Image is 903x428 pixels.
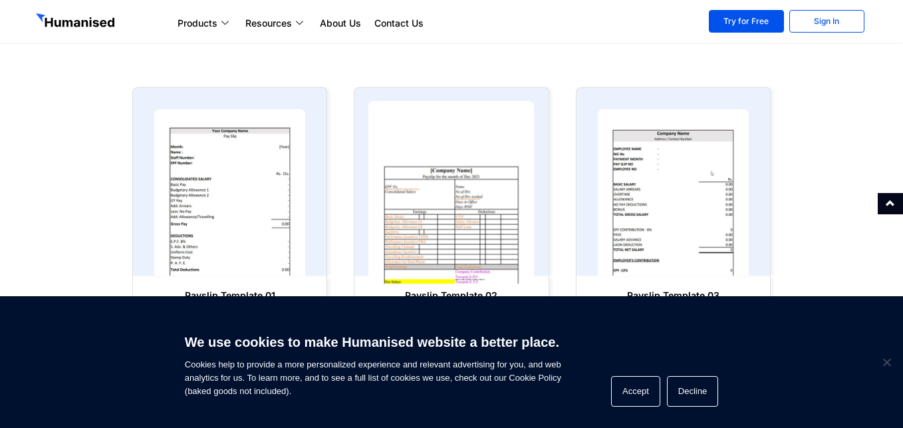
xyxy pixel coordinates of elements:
[709,10,784,33] a: Try for Free
[789,10,864,33] a: Sign In
[368,289,535,302] h6: Payslip Template 02
[368,15,430,31] a: Contact Us
[171,15,239,31] a: Products
[590,289,757,302] h6: Payslip Template 03
[611,376,660,407] button: Accept
[368,101,535,284] img: payslip template
[880,355,893,369] span: Decline
[313,15,368,31] a: About Us
[185,333,561,351] h6: We use cookies to make Humanised website a better place.
[239,15,313,31] a: Resources
[185,326,561,398] span: Cookies help to provide a more personalized experience and relevant advertising for you, and web ...
[154,109,305,276] img: payslip template
[598,109,749,276] img: payslip template
[667,376,718,407] button: Decline
[36,13,117,31] img: GetHumanised Logo
[146,289,313,302] h6: Payslip Template 01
